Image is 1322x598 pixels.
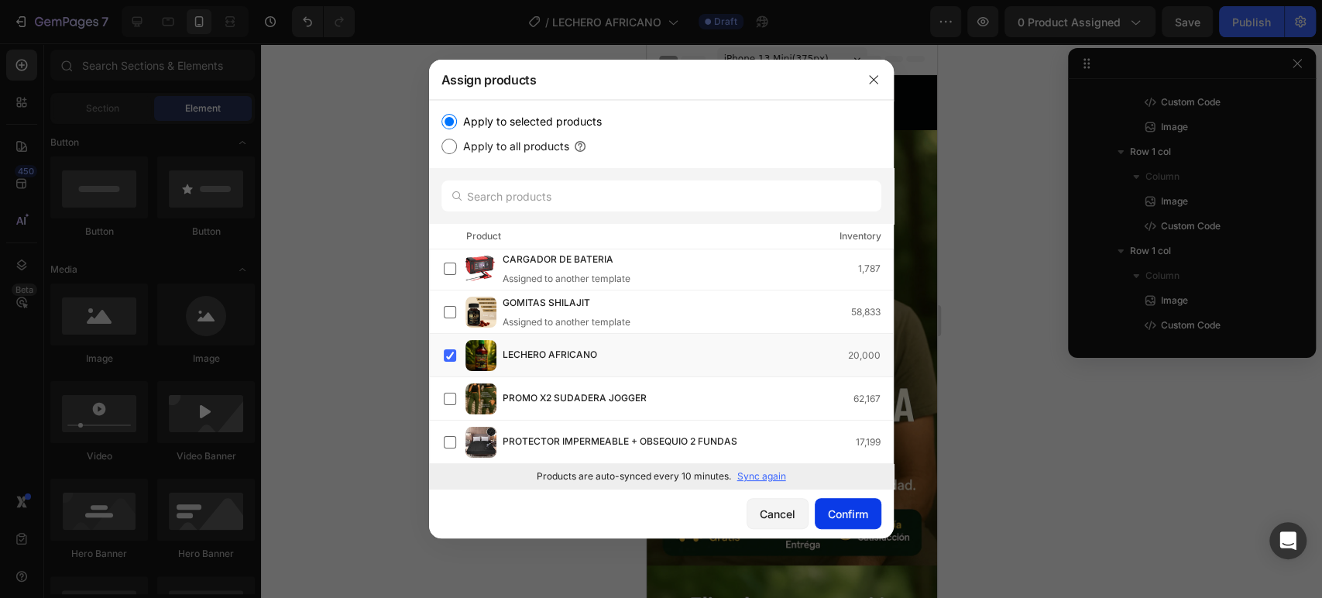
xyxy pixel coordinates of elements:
[429,60,853,100] div: Assign products
[465,427,496,458] img: product-img
[737,469,786,483] p: Sync again
[503,272,638,286] div: Assigned to another template
[465,383,496,414] img: product-img
[815,498,881,529] button: Confirm
[828,506,868,522] div: Confirm
[851,304,893,320] div: 58,833
[503,295,590,312] span: GOMITAS SHILAJIT
[465,340,496,371] img: product-img
[466,229,501,244] div: Product
[537,469,731,483] p: Products are auto-synced every 10 minutes.
[747,498,809,529] button: Cancel
[858,261,893,277] div: 1,787
[503,315,630,329] div: Assigned to another template
[848,348,893,363] div: 20,000
[457,137,569,156] label: Apply to all products
[429,100,894,489] div: />
[503,434,737,451] span: PROTECTOR IMPERMEABLE + OBSEQUIO 2 FUNDAS
[503,390,647,407] span: PROMO X2 SUDADERA JOGGER
[840,229,881,244] div: Inventory
[77,8,182,23] span: iPhone 13 Mini ( 375 px)
[465,253,496,284] img: product-img
[503,252,613,269] span: CARGADOR DE BATERIA
[856,435,893,450] div: 17,199
[760,506,795,522] div: Cancel
[465,297,496,328] img: product-img
[503,347,597,364] span: LECHERO AFRICANO
[457,112,602,131] label: Apply to selected products
[1269,522,1307,559] div: Open Intercom Messenger
[441,180,881,211] input: Search products
[853,391,893,407] div: 62,167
